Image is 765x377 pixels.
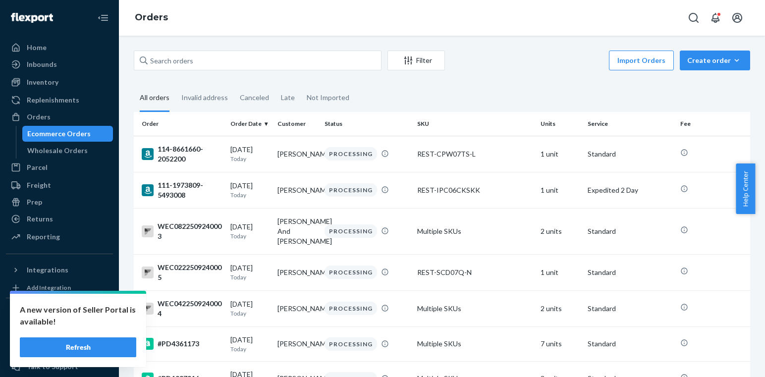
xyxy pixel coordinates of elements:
[537,172,584,208] td: 1 unit
[93,8,113,28] button: Close Navigation
[27,129,91,139] div: Ecommerce Orders
[273,254,321,290] td: [PERSON_NAME]
[325,224,377,238] div: PROCESSING
[321,112,413,136] th: Status
[230,145,270,163] div: [DATE]
[142,144,222,164] div: 114-8661660-2052200
[727,8,747,28] button: Open account menu
[413,326,537,361] td: Multiple SKUs
[706,8,725,28] button: Open notifications
[22,143,113,159] a: Wholesale Orders
[417,149,533,159] div: REST-CPW07TS-L
[142,263,222,282] div: WEC0222509240005
[27,214,53,224] div: Returns
[387,51,445,70] button: Filter
[142,338,222,350] div: #PD4361173
[27,232,60,242] div: Reporting
[6,56,113,72] a: Inbounds
[230,181,270,199] div: [DATE]
[325,337,377,351] div: PROCESSING
[134,112,226,136] th: Order
[417,268,533,277] div: REST-SCD07Q-N
[537,326,584,361] td: 7 units
[588,149,672,159] p: Standard
[417,185,533,195] div: REST-IPC06CKSKK
[588,185,672,195] p: Expedited 2 Day
[6,92,113,108] a: Replenishments
[6,262,113,278] button: Integrations
[11,13,53,23] img: Flexport logo
[142,299,222,319] div: WEC0422509240004
[27,59,57,69] div: Inbounds
[325,302,377,315] div: PROCESSING
[135,12,168,23] a: Orders
[6,229,113,245] a: Reporting
[27,146,88,156] div: Wholesale Orders
[27,95,79,105] div: Replenishments
[140,85,169,112] div: All orders
[325,266,377,279] div: PROCESSING
[20,304,136,327] p: A new version of Seller Portal is available!
[277,119,317,128] div: Customer
[537,136,584,172] td: 1 unit
[413,208,537,254] td: Multiple SKUs
[27,43,47,53] div: Home
[230,335,270,353] div: [DATE]
[588,339,672,349] p: Standard
[27,77,58,87] div: Inventory
[273,172,321,208] td: [PERSON_NAME]
[680,51,750,70] button: Create order
[273,290,321,326] td: [PERSON_NAME]
[6,74,113,90] a: Inventory
[27,197,42,207] div: Prep
[230,191,270,199] p: Today
[230,273,270,281] p: Today
[134,51,382,70] input: Search orders
[537,254,584,290] td: 1 unit
[22,126,113,142] a: Ecommerce Orders
[230,155,270,163] p: Today
[27,162,48,172] div: Parcel
[6,160,113,175] a: Parcel
[609,51,674,70] button: Import Orders
[240,85,269,110] div: Canceled
[6,282,113,294] a: Add Integration
[273,326,321,361] td: [PERSON_NAME]
[6,177,113,193] a: Freight
[127,3,176,32] ol: breadcrumbs
[6,211,113,227] a: Returns
[6,40,113,55] a: Home
[684,8,704,28] button: Open Search Box
[27,112,51,122] div: Orders
[736,163,755,214] button: Help Center
[325,147,377,161] div: PROCESSING
[230,222,270,240] div: [DATE]
[687,55,743,65] div: Create order
[27,265,68,275] div: Integrations
[537,112,584,136] th: Units
[537,290,584,326] td: 2 units
[281,85,295,110] div: Late
[6,342,113,358] a: Settings
[27,283,71,292] div: Add Integration
[273,208,321,254] td: [PERSON_NAME] And [PERSON_NAME]
[388,55,444,65] div: Filter
[6,359,113,375] a: Talk to Support
[676,112,750,136] th: Fee
[27,180,51,190] div: Freight
[142,221,222,241] div: WEC0822509240003
[230,232,270,240] p: Today
[142,180,222,200] div: 111-1973809-5493008
[413,112,537,136] th: SKU
[584,112,676,136] th: Service
[230,299,270,318] div: [DATE]
[307,85,349,110] div: Not Imported
[6,194,113,210] a: Prep
[6,326,113,338] a: Add Fast Tag
[230,263,270,281] div: [DATE]
[325,183,377,197] div: PROCESSING
[588,304,672,314] p: Standard
[226,112,273,136] th: Order Date
[588,226,672,236] p: Standard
